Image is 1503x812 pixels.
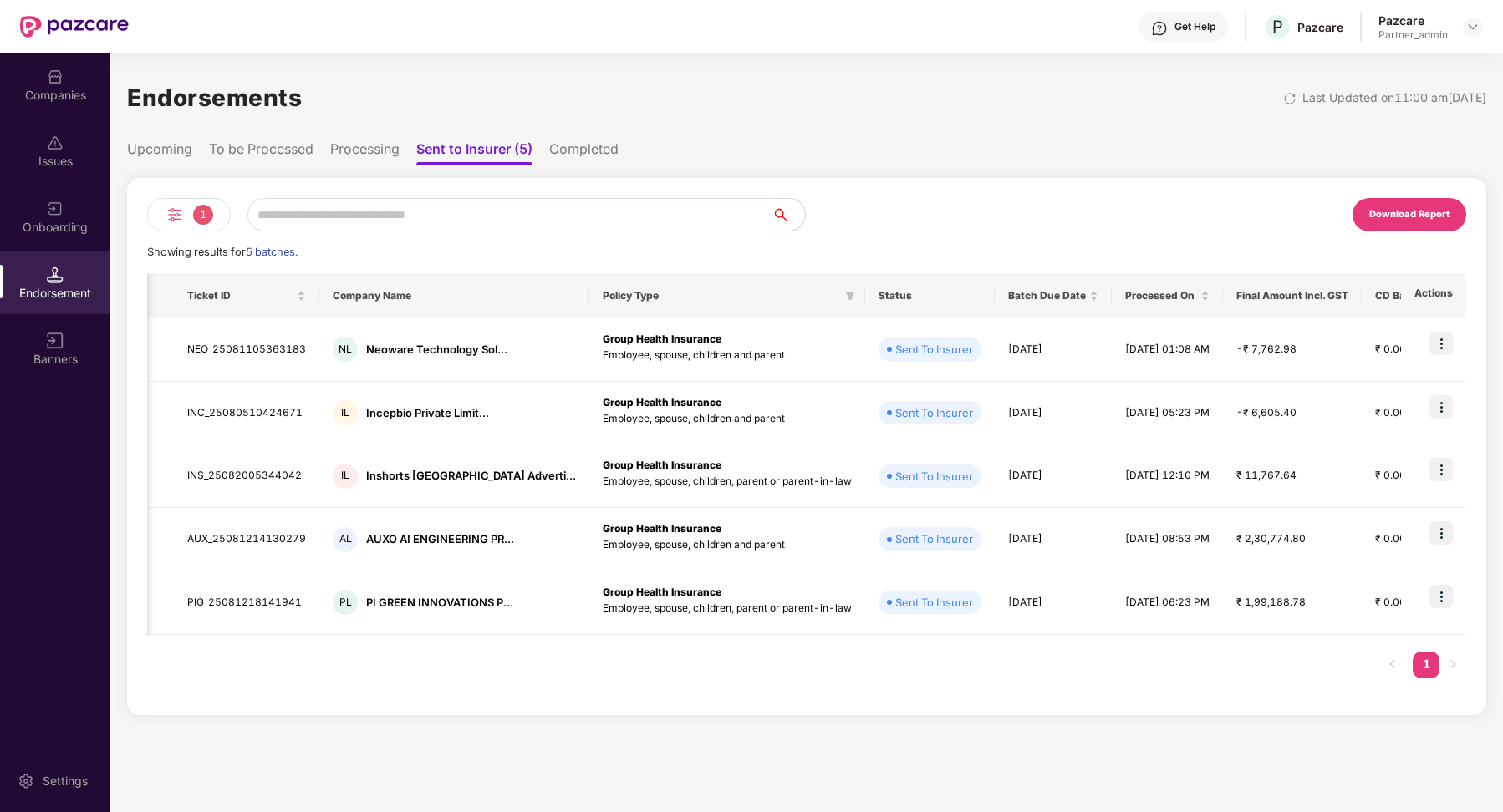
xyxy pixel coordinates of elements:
td: ₹ 0.00 [1362,318,1445,382]
span: 5 batches. [246,246,298,258]
span: Policy Type [603,289,838,302]
div: Neoware Technology Sol... [366,342,507,358]
td: [DATE] [995,444,1112,508]
td: ₹ 0.00 [1362,444,1445,508]
div: Sent To Insurer [895,468,973,485]
div: Settings [38,773,93,789]
th: Batch Due Date [995,273,1112,318]
span: filter [845,291,855,301]
div: Get Help [1174,20,1215,33]
td: [DATE] [995,382,1112,445]
span: left [1388,659,1398,669]
img: icon [1429,585,1453,608]
td: [DATE] 12:10 PM [1112,444,1223,508]
span: P [1272,17,1283,37]
h1: Endorsements [127,79,302,116]
li: Processing [330,140,400,165]
p: Employee, spouse, children and parent [603,411,852,427]
img: svg+xml;base64,PHN2ZyBpZD0iRHJvcGRvd24tMzJ4MzIiIHhtbG5zPSJodHRwOi8vd3d3LnczLm9yZy8yMDAwL3N2ZyIgd2... [1466,20,1480,33]
div: Partner_admin [1378,28,1448,42]
div: PI GREEN INNOVATIONS P... [366,595,513,611]
img: svg+xml;base64,PHN2ZyBpZD0iUmVsb2FkLTMyeDMyIiB4bWxucz0iaHR0cDovL3d3dy53My5vcmcvMjAwMC9zdmciIHdpZH... [1283,92,1297,105]
b: Group Health Insurance [603,586,721,598]
th: Ticket ID [174,273,319,318]
div: IL [333,464,358,489]
td: [DATE] 08:53 PM [1112,508,1223,571]
div: Download Report [1369,207,1450,222]
img: svg+xml;base64,PHN2ZyB3aWR0aD0iMjAiIGhlaWdodD0iMjAiIHZpZXdCb3g9IjAgMCAyMCAyMCIgZmlsbD0ibm9uZSIgeG... [47,200,64,217]
td: [DATE] 05:23 PM [1112,382,1223,445]
th: Final Amount Incl. GST [1223,273,1362,318]
img: svg+xml;base64,PHN2ZyB4bWxucz0iaHR0cDovL3d3dy53My5vcmcvMjAwMC9zdmciIHdpZHRoPSIyNCIgaGVpZ2h0PSIyNC... [165,205,185,225]
td: ₹ 11,767.64 [1223,444,1362,508]
a: 1 [1413,652,1439,677]
img: icon [1429,332,1453,355]
b: Group Health Insurance [603,396,721,409]
b: Group Health Insurance [603,332,721,345]
td: NEO_25081105363183 [174,318,319,382]
td: [DATE] 06:23 PM [1112,571,1223,635]
span: right [1448,659,1458,669]
li: Completed [549,140,619,165]
img: svg+xml;base64,PHN2ZyBpZD0iU2V0dGluZy0yMHgyMCIgeG1sbnM9Imh0dHA6Ly93d3cudzMub3JnLzIwMDAvc3ZnIiB3aW... [18,773,34,789]
img: svg+xml;base64,PHN2ZyBpZD0iSGVscC0zMngzMiIgeG1sbnM9Imh0dHA6Ly93d3cudzMub3JnLzIwMDAvc3ZnIiB3aWR0aD... [1151,20,1168,37]
td: ₹ 1,99,188.78 [1223,571,1362,635]
div: AUXO AI ENGINEERING PR... [366,531,514,547]
div: Incepbio Private Limit... [366,405,489,421]
td: INS_25082005344042 [174,444,319,508]
li: Upcoming [127,140,192,165]
div: AL [333,527,358,552]
td: [DATE] [995,508,1112,571]
td: [DATE] 01:08 AM [1112,318,1223,382]
th: CD Balance [1362,273,1445,318]
b: Group Health Insurance [603,459,721,471]
td: ₹ 0.00 [1362,382,1445,445]
div: Pazcare [1378,13,1448,28]
img: svg+xml;base64,PHN2ZyBpZD0iSXNzdWVzX2Rpc2FibGVkIiB4bWxucz0iaHR0cDovL3d3dy53My5vcmcvMjAwMC9zdmciIH... [47,134,64,151]
span: filter [842,286,858,306]
li: Previous Page [1379,652,1406,678]
li: Next Page [1439,652,1466,678]
th: Company Name [319,273,589,318]
td: [DATE] [995,318,1112,382]
button: right [1439,652,1466,678]
div: NL [333,337,358,362]
button: left [1379,652,1406,678]
img: icon [1429,521,1453,545]
img: svg+xml;base64,PHN2ZyB3aWR0aD0iMTQuNSIgaGVpZ2h0PSIxNC41IiB2aWV3Qm94PSIwIDAgMTYgMTYiIGZpbGw9Im5vbm... [47,266,64,283]
b: Group Health Insurance [603,522,721,535]
p: Employee, spouse, children, parent or parent-in-law [603,474,852,490]
div: IL [333,400,358,425]
td: AUX_25081214130279 [174,508,319,571]
td: INC_25080510424671 [174,382,319,445]
span: Ticket ID [187,289,293,302]
img: svg+xml;base64,PHN2ZyBpZD0iQ29tcGFuaWVzIiB4bWxucz0iaHR0cDovL3d3dy53My5vcmcvMjAwMC9zdmciIHdpZHRoPS... [47,69,64,85]
div: PL [333,590,358,615]
span: Batch Due Date [1008,289,1086,302]
td: -₹ 7,762.98 [1223,318,1362,382]
div: Pazcare [1297,19,1343,35]
td: ₹ 0.00 [1362,508,1445,571]
span: Showing results for [147,246,298,258]
th: Actions [1401,273,1466,318]
td: PIG_25081218141941 [174,571,319,635]
span: Processed On [1125,289,1197,302]
p: Employee, spouse, children and parent [603,348,852,363]
td: ₹ 2,30,774.80 [1223,508,1362,571]
img: svg+xml;base64,PHN2ZyB3aWR0aD0iMTYiIGhlaWdodD0iMTYiIHZpZXdCb3g9IjAgMCAxNiAxNiIgZmlsbD0ibm9uZSIgeG... [47,332,64,349]
li: To be Processed [209,140,313,165]
img: New Pazcare Logo [20,16,129,38]
p: Employee, spouse, children and parent [603,537,852,553]
img: icon [1429,458,1453,481]
div: Inshorts [GEOGRAPHIC_DATA] Adverti... [366,468,576,484]
img: icon [1429,395,1453,419]
td: -₹ 6,605.40 [1223,382,1362,445]
div: Last Updated on 11:00 am[DATE] [1302,89,1486,107]
td: ₹ 0.00 [1362,571,1445,635]
p: Employee, spouse, children, parent or parent-in-law [603,601,852,617]
button: search [771,198,806,231]
div: Sent To Insurer [895,594,973,611]
td: [DATE] [995,571,1112,635]
div: Sent To Insurer [895,341,973,358]
span: search [771,208,805,221]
